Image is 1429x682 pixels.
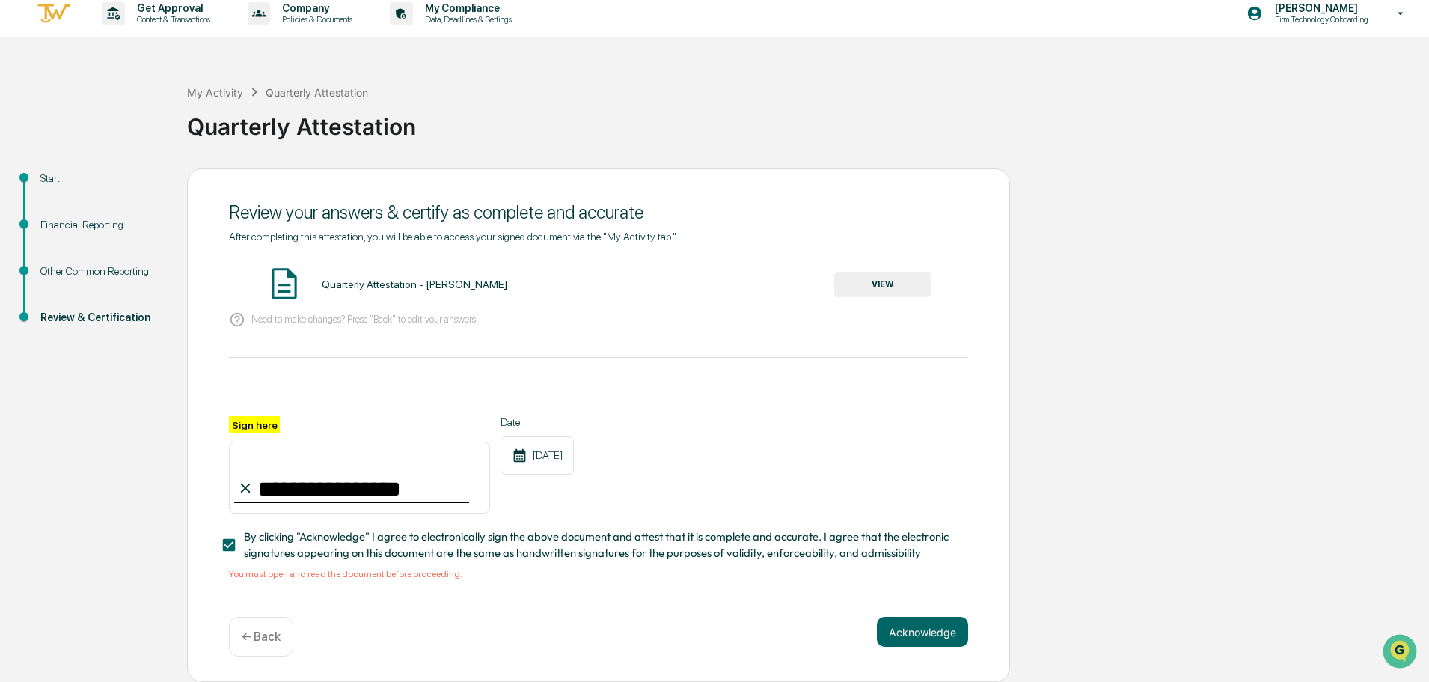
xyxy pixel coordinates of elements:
p: Company [270,2,360,14]
div: Review & Certification [40,310,163,326]
p: Data, Deadlines & Settings [413,14,519,25]
a: 🗄️Attestations [102,183,192,210]
p: Content & Transactions [125,14,218,25]
div: 🖐️ [15,190,27,202]
span: Preclearance [30,189,97,204]
div: Other Common Reporting [40,264,163,279]
label: Date [501,416,574,428]
p: My Compliance [413,2,519,14]
p: [PERSON_NAME] [1263,2,1376,14]
div: Start [40,171,163,186]
label: Sign here [229,416,280,433]
button: Start new chat [254,119,272,137]
p: ← Back [242,630,281,644]
button: Acknowledge [877,617,968,647]
div: Quarterly Attestation - [PERSON_NAME] [322,278,507,290]
a: Powered byPylon [105,253,181,265]
span: After completing this attestation, you will be able to access your signed document via the "My Ac... [229,231,676,243]
iframe: Open customer support [1381,633,1422,673]
div: Quarterly Attestation [187,101,1422,140]
span: Attestations [123,189,186,204]
img: 1746055101610-c473b297-6a78-478c-a979-82029cc54cd1 [15,115,42,141]
p: Get Approval [125,2,218,14]
div: You must open and read the document before proceeding. [229,569,968,579]
img: Document Icon [266,265,303,302]
div: Financial Reporting [40,217,163,233]
p: Firm Technology Onboarding [1263,14,1376,25]
div: 🔎 [15,219,27,231]
div: We're available if you need us! [51,130,189,141]
img: logo [36,1,72,26]
div: [DATE] [501,436,574,475]
a: 🖐️Preclearance [9,183,102,210]
button: VIEW [834,272,931,297]
div: Quarterly Attestation [266,86,368,99]
span: By clicking "Acknowledge" I agree to electronically sign the above document and attest that it is... [244,529,956,562]
a: 🔎Data Lookup [9,211,100,238]
p: Need to make changes? Press "Back" to edit your answers [251,314,476,325]
span: Pylon [149,254,181,265]
div: My Activity [187,86,243,99]
span: Data Lookup [30,217,94,232]
p: Policies & Documents [270,14,360,25]
div: Review your answers & certify as complete and accurate [229,201,968,223]
p: How can we help? [15,31,272,55]
div: Start new chat [51,115,245,130]
div: 🗄️ [108,190,120,202]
